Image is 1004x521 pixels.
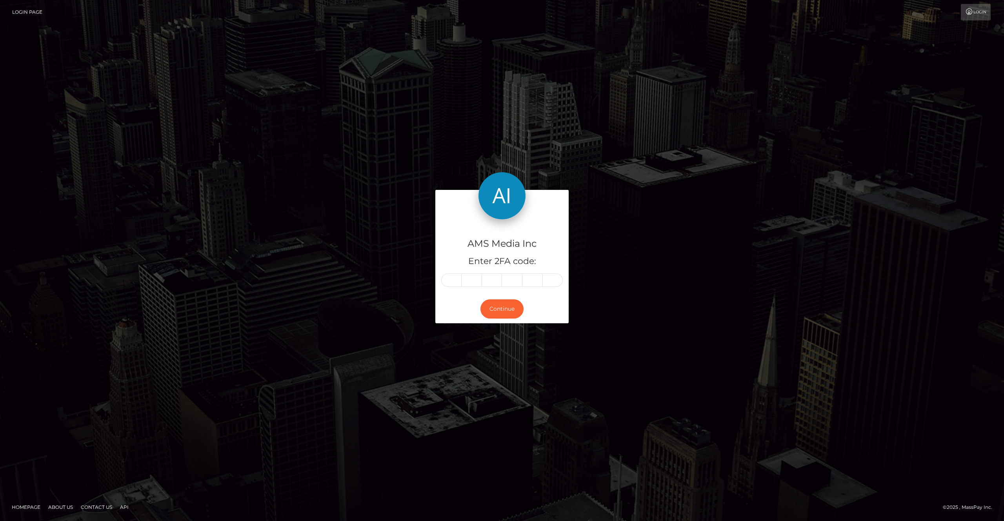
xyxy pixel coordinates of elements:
[441,237,563,251] h4: AMS Media Inc
[478,172,526,219] img: AMS Media Inc
[78,501,115,513] a: Contact Us
[480,299,524,319] button: Continue
[943,503,998,512] div: © 2025 , MassPay Inc.
[441,255,563,268] h5: Enter 2FA code:
[45,501,76,513] a: About Us
[961,4,991,20] a: Login
[9,501,44,513] a: Homepage
[117,501,132,513] a: API
[12,4,42,20] a: Login Page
